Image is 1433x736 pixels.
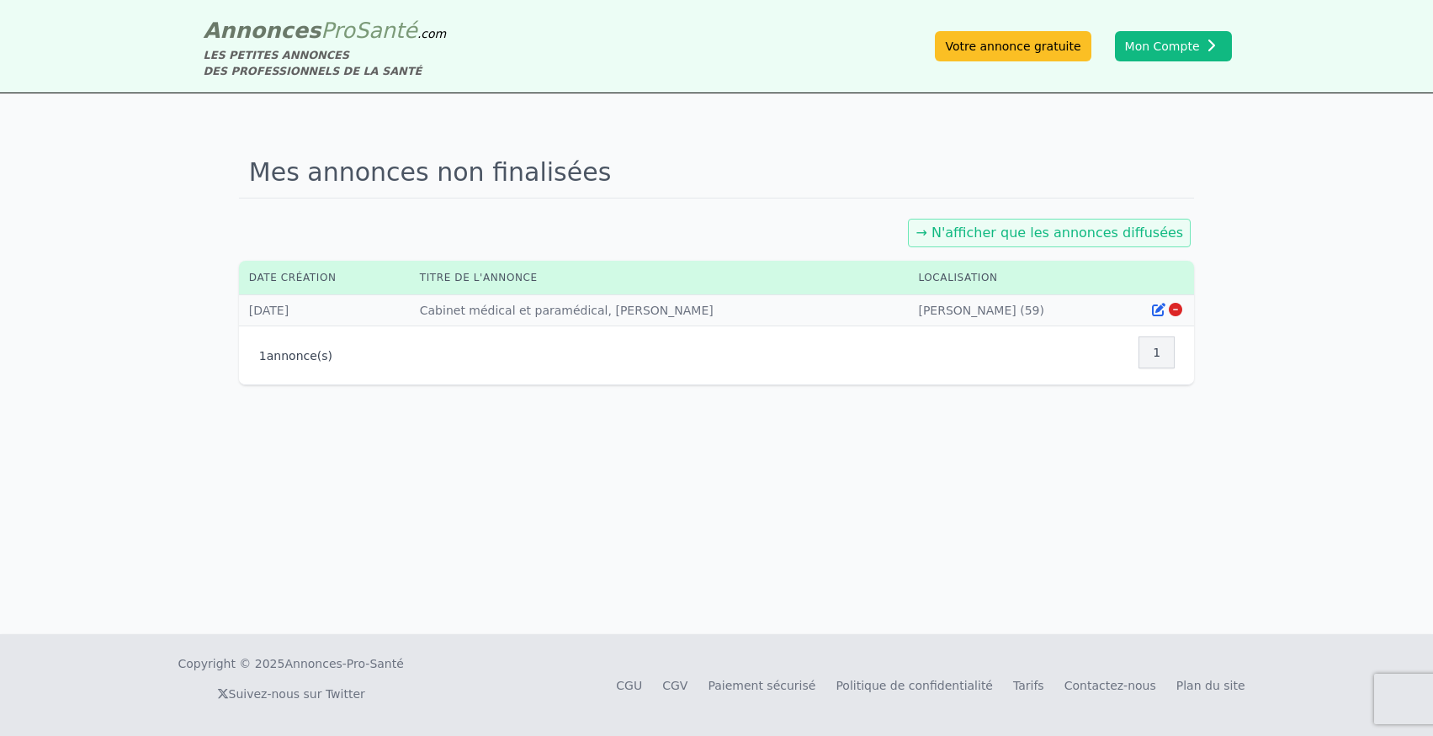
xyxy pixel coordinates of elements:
a: CGV [662,679,687,692]
div: Copyright © 2025 [178,655,404,672]
p: annonce(s) [259,347,332,364]
button: Mon Compte [1115,31,1232,61]
span: Annonces [204,18,321,43]
h1: Mes annonces non finalisées [239,147,1194,199]
a: Plan du site [1176,679,1245,692]
i: Modifier l'annonce [1152,303,1165,316]
span: .com [417,27,446,40]
td: [DATE] [239,295,410,326]
span: Santé [355,18,417,43]
a: AnnoncesProSanté.com [204,18,447,43]
a: Paiement sécurisé [708,679,815,692]
a: Tarifs [1013,679,1044,692]
i: Supprimer l'annonce [1169,303,1182,316]
th: Localisation [908,261,1140,295]
nav: Pagination [1139,336,1174,368]
a: Suivez-nous sur Twitter [217,687,365,701]
a: → N'afficher que les annonces diffusées [916,225,1183,241]
span: 1 [259,349,267,363]
div: LES PETITES ANNONCES DES PROFESSIONNELS DE LA SANTÉ [204,47,447,79]
a: Politique de confidentialité [836,679,993,692]
a: Contactez-nous [1064,679,1156,692]
span: Pro [321,18,355,43]
th: Date création [239,261,410,295]
td: [PERSON_NAME] (59) [908,295,1140,326]
a: Annonces-Pro-Santé [284,655,403,672]
a: Votre annonce gratuite [935,31,1091,61]
a: CGU [616,679,642,692]
span: 1 [1153,344,1160,361]
th: Titre de l'annonce [410,261,909,295]
td: Cabinet médical et paramédical, [PERSON_NAME] [410,295,909,326]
